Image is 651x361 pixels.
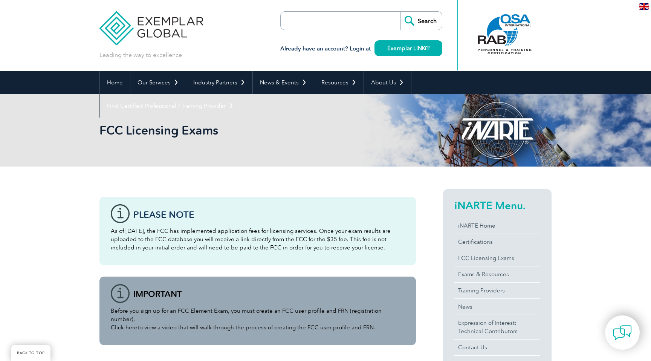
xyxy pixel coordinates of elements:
[99,51,182,59] p: Leading the way to excellence
[11,345,50,361] a: BACK TO TOP
[111,307,405,332] p: Before you sign up for an FCC Element Exam, you must create an FCC user profile and FRN (registra...
[100,71,130,94] a: Home
[454,266,540,282] a: Exams & Resources
[133,210,405,219] h3: Please note
[111,227,405,252] p: As of [DATE], the FCC has implemented application fees for licensing services. Once your exam res...
[280,44,442,54] h3: Already have an account? Login at
[364,71,411,94] a: About Us
[100,94,241,118] a: Find Certified Professional / Training Provider
[454,218,540,234] a: iNARTE Home
[253,71,314,94] a: News & Events
[454,199,540,211] h2: iNARTE Menu.
[613,323,632,342] img: contact-chat.png
[111,324,138,331] a: Click here
[454,283,540,298] a: Training Providers
[454,250,540,266] a: FCC Licensing Exams
[99,124,416,136] h2: FCC Licensing Exams
[639,3,649,10] img: en
[454,234,540,250] a: Certifications
[314,71,364,94] a: Resources
[454,340,540,355] a: Contact Us
[374,40,442,56] a: Exemplar LINK
[400,12,442,30] input: Search
[425,46,429,50] img: open_square.png
[454,299,540,315] a: News
[454,315,540,339] a: Expression of Interest:Technical Contributors
[186,71,252,94] a: Industry Partners
[130,71,186,94] a: Our Services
